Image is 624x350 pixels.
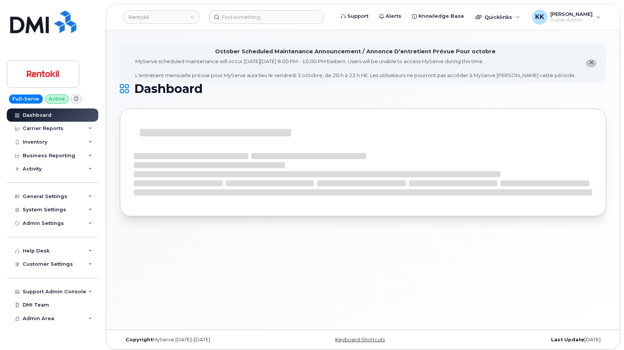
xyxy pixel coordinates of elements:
div: MyServe scheduled maintenance will occur [DATE][DATE] 8:00 PM - 10:00 PM Eastern. Users will be u... [135,58,576,79]
div: October Scheduled Maintenance Announcement / Annonce D'entretient Prévue Pour octobre [215,48,495,56]
strong: Copyright [125,337,153,342]
div: MyServe [DATE]–[DATE] [120,337,282,343]
span: Dashboard [134,83,203,94]
button: close notification [586,59,596,67]
div: [DATE] [444,337,606,343]
strong: Last Update [551,337,584,342]
a: Keyboard Shortcuts [335,337,385,342]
